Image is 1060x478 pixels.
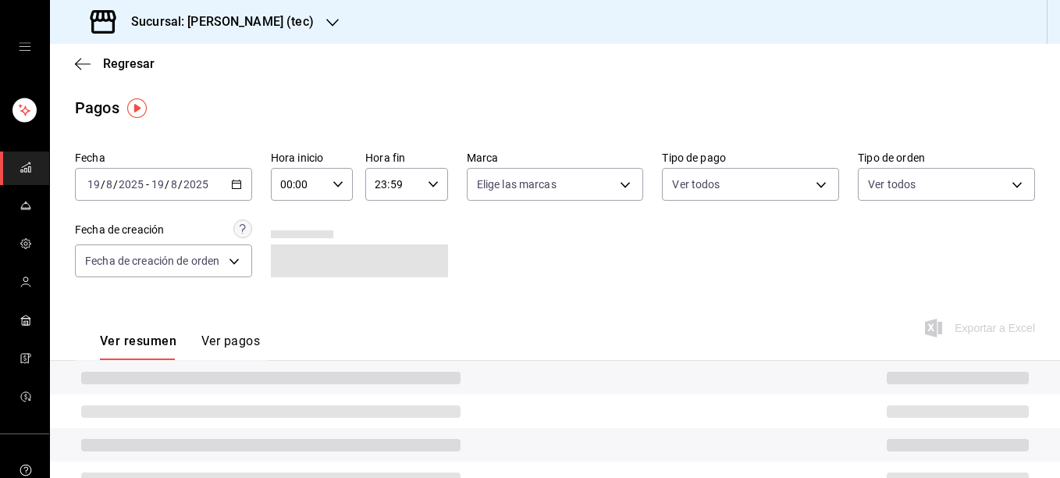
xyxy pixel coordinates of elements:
span: / [113,178,118,191]
button: Ver pagos [201,334,260,360]
div: navigation tabs [100,334,260,360]
input: -- [170,178,178,191]
span: Fecha de creación de orden [85,253,219,269]
span: Regresar [103,56,155,71]
input: -- [151,178,165,191]
span: / [165,178,169,191]
span: Elige las marcas [477,177,557,192]
span: Ver todos [672,177,720,192]
span: Ver todos [868,177,916,192]
input: -- [105,178,113,191]
span: - [146,178,149,191]
label: Tipo de pago [662,152,839,163]
label: Tipo de orden [858,152,1035,163]
input: ---- [183,178,209,191]
input: ---- [118,178,144,191]
img: Tooltip marker [127,98,147,118]
label: Marca [467,152,644,163]
div: Fecha de creación [75,222,164,238]
div: Pagos [75,96,119,119]
h3: Sucursal: [PERSON_NAME] (tec) [119,12,314,31]
label: Hora inicio [271,152,353,163]
span: / [101,178,105,191]
button: open drawer [19,41,31,53]
label: Hora fin [365,152,447,163]
button: Regresar [75,56,155,71]
span: / [178,178,183,191]
input: -- [87,178,101,191]
button: Ver resumen [100,334,176,360]
label: Fecha [75,152,252,163]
